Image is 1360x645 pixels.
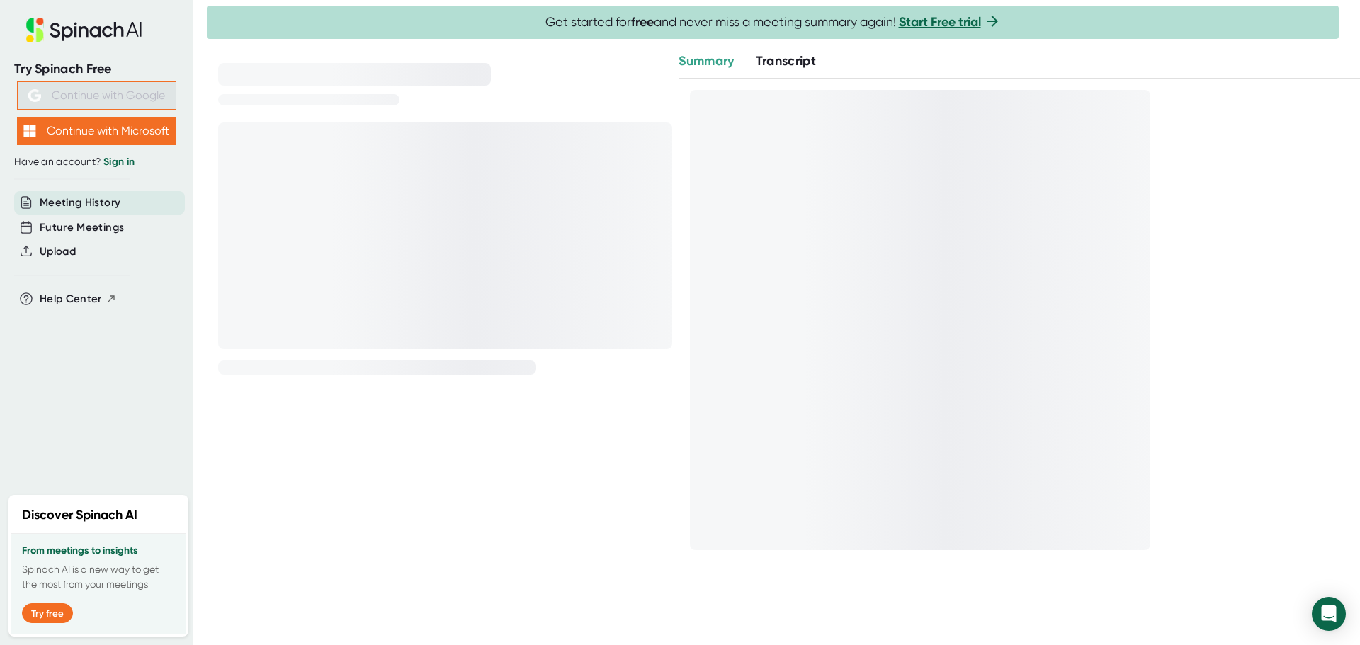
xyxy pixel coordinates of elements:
button: Meeting History [40,195,120,211]
b: free [631,14,654,30]
div: Open Intercom Messenger [1312,597,1346,631]
img: Aehbyd4JwY73AAAAAElFTkSuQmCC [28,89,41,102]
span: Transcript [756,53,817,69]
div: Have an account? [14,156,178,169]
h3: From meetings to insights [22,545,175,556]
span: Get started for and never miss a meeting summary again! [545,14,1001,30]
a: Start Free trial [899,14,981,30]
p: Spinach AI is a new way to get the most from your meetings [22,562,175,592]
div: Try Spinach Free [14,61,178,77]
h2: Discover Spinach AI [22,506,137,525]
button: Help Center [40,291,117,307]
span: Help Center [40,291,102,307]
button: Future Meetings [40,219,124,236]
a: Sign in [103,156,135,168]
button: Transcript [756,52,817,71]
button: Try free [22,603,73,623]
span: Summary [679,53,734,69]
button: Continue with Microsoft [17,117,176,145]
button: Summary [679,52,734,71]
button: Continue with Google [17,81,176,110]
button: Upload [40,244,76,260]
